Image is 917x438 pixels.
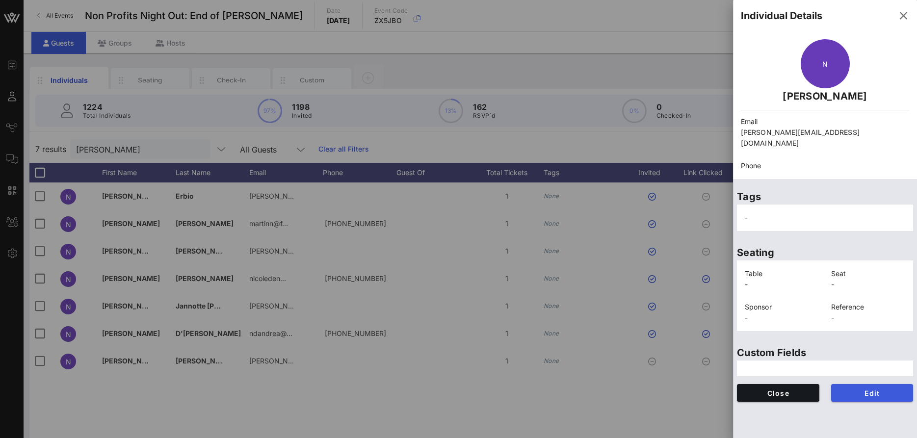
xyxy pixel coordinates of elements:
[737,245,913,260] p: Seating
[737,345,913,361] p: Custom Fields
[741,127,909,149] p: [PERSON_NAME][EMAIL_ADDRESS][DOMAIN_NAME]
[831,384,914,402] button: Edit
[745,268,819,279] p: Table
[745,389,812,397] span: Close
[745,302,819,312] p: Sponsor
[737,189,913,205] p: Tags
[741,8,822,23] div: Individual Details
[745,312,819,323] p: -
[822,60,828,68] span: N
[745,279,819,290] p: -
[839,389,906,397] span: Edit
[831,268,906,279] p: Seat
[741,160,909,171] p: Phone
[831,302,906,312] p: Reference
[831,312,906,323] p: -
[741,88,909,104] p: [PERSON_NAME]
[745,213,748,222] span: -
[737,384,819,402] button: Close
[831,279,906,290] p: -
[741,116,909,127] p: Email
